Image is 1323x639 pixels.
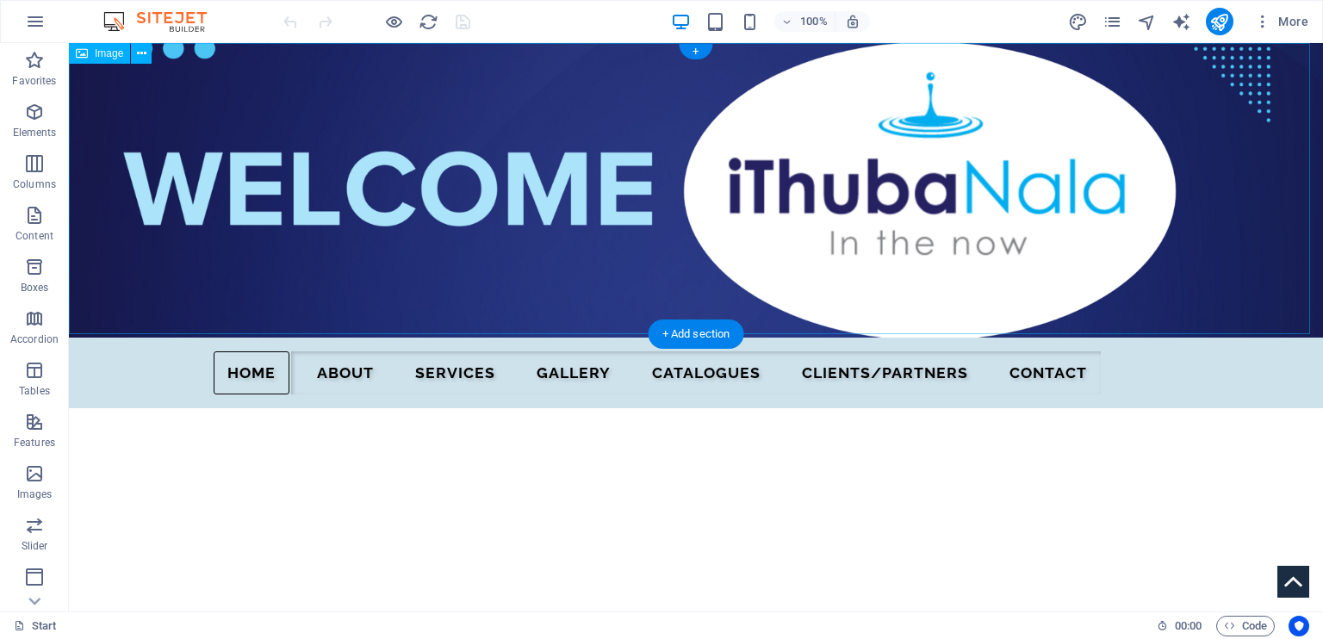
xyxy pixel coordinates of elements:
[1137,11,1158,32] button: navigator
[13,126,57,140] p: Elements
[1254,13,1308,30] span: More
[19,384,50,398] p: Tables
[10,332,59,346] p: Accordion
[95,48,123,59] span: Image
[774,11,835,32] button: 100%
[1224,616,1267,636] span: Code
[845,14,860,29] i: On resize automatically adjust zoom level to fit chosen device.
[1068,12,1088,32] i: Design (Ctrl+Alt+Y)
[1209,12,1229,32] i: Publish
[1216,616,1275,636] button: Code
[16,229,53,243] p: Content
[1137,12,1157,32] i: Navigator
[14,436,55,450] p: Features
[1102,11,1123,32] button: pages
[12,74,56,88] p: Favorites
[649,319,744,349] div: + Add section
[418,11,438,32] button: reload
[22,539,48,553] p: Slider
[1175,616,1202,636] span: 00 00
[1171,11,1192,32] button: text_generator
[1289,616,1309,636] button: Usercentrics
[13,177,56,191] p: Columns
[1102,12,1122,32] i: Pages (Ctrl+Alt+S)
[1187,619,1189,632] span: :
[14,616,57,636] a: Click to cancel selection. Double-click to open Pages
[679,44,712,59] div: +
[383,11,404,32] button: Click here to leave preview mode and continue editing
[1171,12,1191,32] i: AI Writer
[1206,8,1233,35] button: publish
[21,281,49,295] p: Boxes
[419,12,438,32] i: Reload page
[99,11,228,32] img: Editor Logo
[17,487,53,501] p: Images
[1247,8,1315,35] button: More
[1157,616,1202,636] h6: Session time
[800,11,828,32] h6: 100%
[1068,11,1089,32] button: design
